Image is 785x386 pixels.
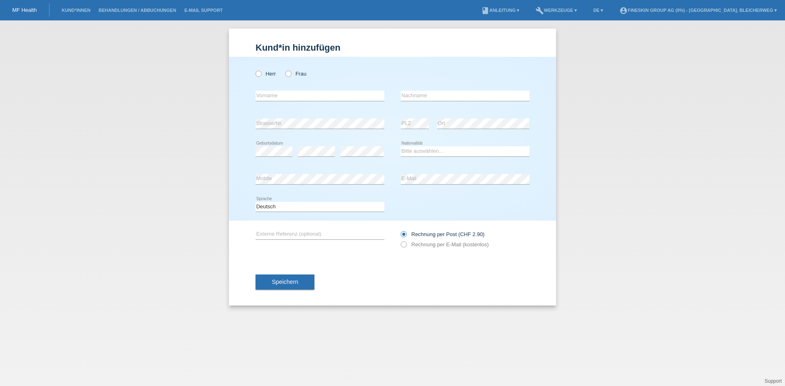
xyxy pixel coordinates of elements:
a: Behandlungen / Abbuchungen [94,8,180,13]
i: account_circle [619,7,628,15]
h1: Kund*in hinzufügen [256,42,529,53]
i: build [536,7,544,15]
button: Speichern [256,274,314,290]
input: Rechnung per Post (CHF 2.90) [401,231,406,241]
a: buildWerkzeuge ▾ [532,8,581,13]
a: E-Mail Support [180,8,227,13]
a: DE ▾ [589,8,607,13]
label: Rechnung per E-Mail (kostenlos) [401,241,489,248]
span: Speichern [272,279,298,285]
a: MF Health [12,7,37,13]
label: Herr [256,71,276,77]
label: Rechnung per Post (CHF 2.90) [401,231,484,237]
label: Frau [285,71,306,77]
input: Frau [285,71,291,76]
a: Support [765,378,782,384]
a: bookAnleitung ▾ [477,8,523,13]
input: Herr [256,71,261,76]
input: Rechnung per E-Mail (kostenlos) [401,241,406,252]
i: book [481,7,489,15]
a: Kund*innen [58,8,94,13]
a: account_circleFineSkin Group AG (0%) - [GEOGRAPHIC_DATA], Bleicherweg ▾ [615,8,781,13]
